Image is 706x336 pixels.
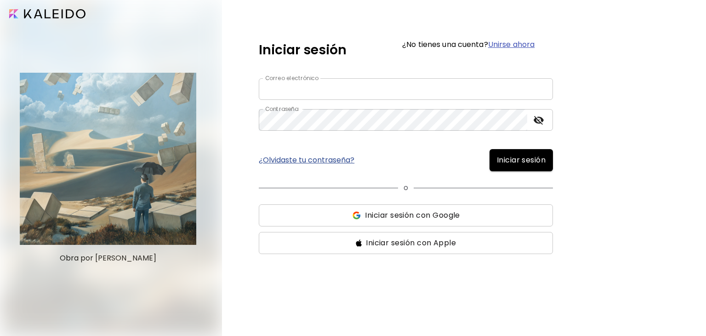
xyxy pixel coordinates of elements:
p: o [404,182,408,193]
h5: Iniciar sesión [259,41,347,60]
a: ¿Olvidaste tu contraseña? [259,156,354,164]
img: ss [352,211,361,220]
button: Iniciar sesión [490,149,553,171]
img: ss [356,239,362,247]
span: Iniciar sesión con Google [365,210,460,221]
button: toggle password visibility [531,112,547,128]
h6: ¿No tienes una cuenta? [402,41,535,48]
button: ssIniciar sesión con Apple [259,232,553,254]
span: Iniciar sesión con Apple [366,238,456,249]
button: ssIniciar sesión con Google [259,204,553,226]
span: Iniciar sesión [497,155,546,166]
a: Unirse ahora [488,39,535,50]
